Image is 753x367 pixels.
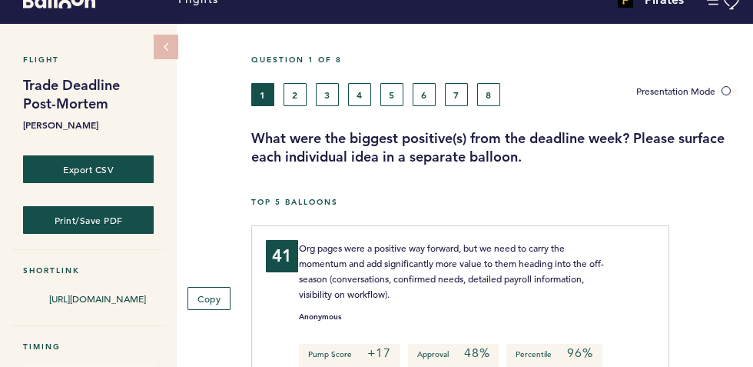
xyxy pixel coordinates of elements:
[23,342,154,352] h5: Timing
[23,155,154,183] button: Export CSV
[445,83,468,106] button: 7
[23,55,154,65] h5: Flight
[348,83,371,106] button: 4
[23,76,154,113] h1: Trade Deadline Post-Mortem
[413,83,436,106] button: 6
[299,313,341,321] small: Anonymous
[187,287,231,310] button: Copy
[197,292,221,305] span: Copy
[251,55,741,65] h5: Question 1 of 8
[380,83,403,106] button: 5
[636,85,715,97] span: Presentation Mode
[408,344,499,367] p: Approval
[299,344,400,367] p: Pump Score
[23,206,154,234] button: Print/Save PDF
[477,83,500,106] button: 8
[506,344,602,367] p: Percentile
[367,345,391,361] em: +17
[567,345,592,361] em: 96%
[316,83,339,106] button: 3
[284,83,307,106] button: 2
[464,345,489,361] em: 48%
[251,197,741,207] h5: Top 5 Balloons
[23,265,154,275] h5: Shortlink
[251,129,741,166] h3: What were the biggest positive(s) from the deadline week? Please surface each individual idea in ...
[23,117,154,132] b: [PERSON_NAME]
[266,240,298,272] div: 41
[299,242,604,300] span: Org pages were a positive way forward, but we need to carry the momentum and add significantly mo...
[251,83,274,106] button: 1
